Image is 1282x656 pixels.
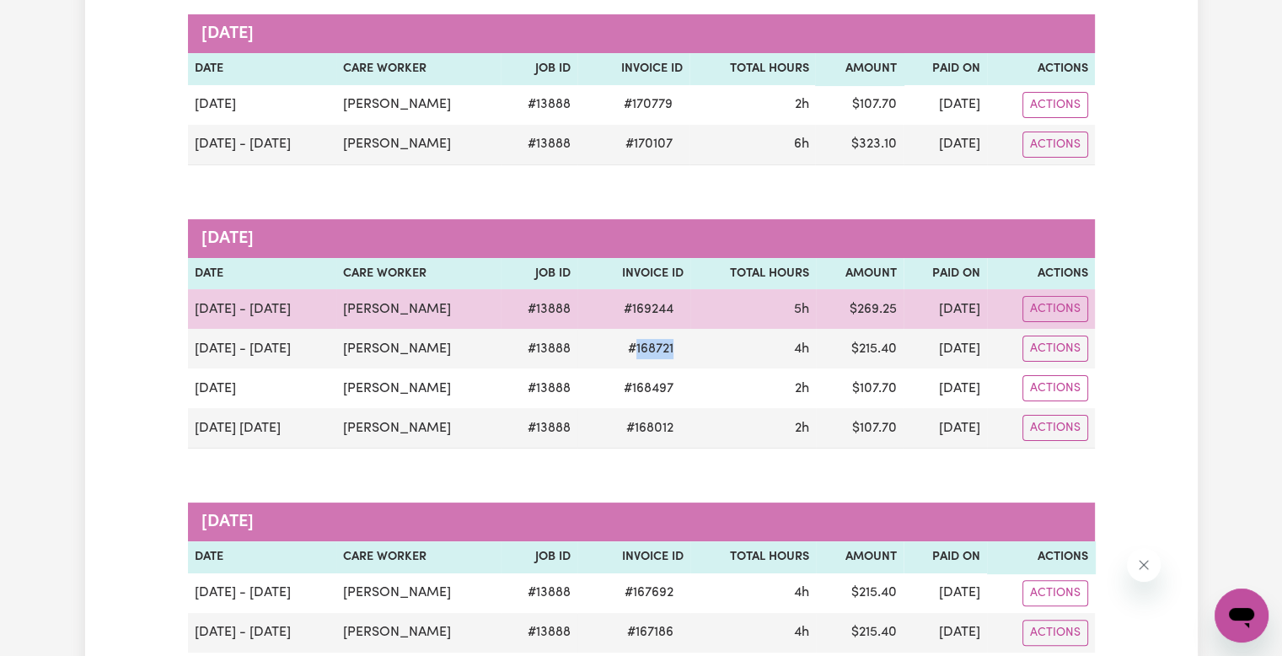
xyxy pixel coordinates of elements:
td: [DATE] [DATE] [188,408,336,449]
td: [DATE] [188,85,336,125]
button: Actions [1022,415,1088,441]
th: Total Hours [690,258,816,290]
td: [PERSON_NAME] [336,85,501,125]
span: 2 hours [795,422,809,435]
span: # 168497 [614,379,684,399]
button: Actions [1022,620,1088,646]
th: Job ID [501,258,577,290]
button: Actions [1022,296,1088,322]
th: Actions [987,53,1095,85]
td: # 13888 [501,329,577,368]
td: [DATE] [904,408,987,449]
th: Paid On [904,258,987,290]
button: Actions [1022,375,1088,401]
td: [DATE] - [DATE] [188,573,336,613]
td: # 13888 [501,289,577,329]
td: $ 215.40 [816,573,904,613]
td: [PERSON_NAME] [336,125,501,165]
td: [DATE] [904,85,987,125]
td: [PERSON_NAME] [336,329,501,368]
th: Total Hours [689,53,815,85]
td: [DATE] [904,289,987,329]
span: # 167186 [617,622,684,643]
th: Total Hours [690,541,816,573]
th: Actions [987,541,1094,573]
span: Need any help? [10,12,102,25]
span: 4 hours [794,586,809,600]
th: Job ID [501,53,577,85]
caption: [DATE] [188,14,1095,53]
th: Amount [815,53,903,85]
caption: [DATE] [188,503,1095,541]
td: # 13888 [501,613,577,653]
th: Invoice ID [577,53,689,85]
span: # 170779 [614,94,683,115]
td: [DATE] - [DATE] [188,289,336,329]
caption: [DATE] [188,219,1095,258]
td: # 13888 [501,125,577,165]
button: Actions [1022,580,1088,606]
td: [DATE] - [DATE] [188,613,336,653]
span: 2 hours [795,382,809,395]
th: Care Worker [336,53,501,85]
td: [PERSON_NAME] [336,368,501,408]
span: 6 hours [793,137,808,151]
td: [DATE] - [DATE] [188,329,336,368]
td: $ 323.10 [815,125,903,165]
span: 4 hours [794,626,809,639]
button: Actions [1022,92,1088,118]
th: Amount [816,258,904,290]
td: [DATE] - [DATE] [188,125,336,165]
span: 5 hours [794,303,809,316]
td: [DATE] [904,573,987,613]
th: Job ID [501,541,577,573]
td: $ 269.25 [816,289,904,329]
td: [DATE] [904,329,987,368]
span: 2 hours [794,98,808,111]
td: $ 107.70 [816,408,904,449]
td: # 13888 [501,408,577,449]
td: # 13888 [501,85,577,125]
iframe: Close message [1127,548,1161,582]
th: Date [188,258,336,290]
th: Actions [987,258,1094,290]
td: [DATE] [904,368,987,408]
th: Paid On [904,53,987,85]
td: [PERSON_NAME] [336,289,501,329]
td: $ 107.70 [816,368,904,408]
span: # 168012 [616,418,684,438]
td: $ 215.40 [816,329,904,368]
th: Invoice ID [577,541,690,573]
th: Invoice ID [577,258,690,290]
span: 4 hours [794,342,809,356]
td: [PERSON_NAME] [336,613,501,653]
th: Amount [816,541,904,573]
th: Care Worker [336,258,501,290]
span: # 170107 [615,134,683,154]
span: # 168721 [618,339,684,359]
td: [PERSON_NAME] [336,573,501,613]
td: # 13888 [501,368,577,408]
th: Care Worker [336,541,501,573]
td: [DATE] [904,125,987,165]
th: Date [188,53,336,85]
td: [DATE] [188,368,336,408]
td: $ 107.70 [815,85,903,125]
td: # 13888 [501,573,577,613]
th: Date [188,541,336,573]
td: $ 215.40 [816,613,904,653]
iframe: Button to launch messaging window [1215,589,1269,643]
td: [PERSON_NAME] [336,408,501,449]
button: Actions [1022,336,1088,362]
th: Paid On [904,541,987,573]
span: # 167692 [614,583,684,603]
td: [DATE] [904,613,987,653]
button: Actions [1022,132,1088,158]
span: # 169244 [614,299,684,320]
